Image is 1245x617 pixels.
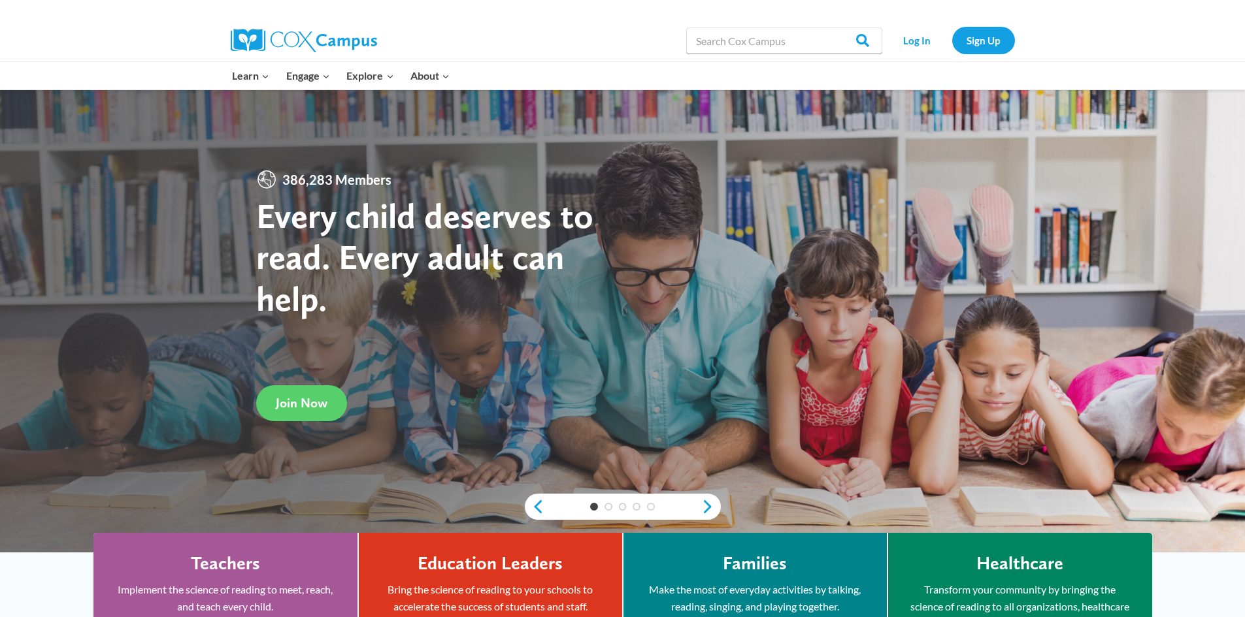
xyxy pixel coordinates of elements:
[346,67,393,84] span: Explore
[256,385,347,421] a: Join Now
[889,27,1015,54] nav: Secondary Navigation
[686,27,882,54] input: Search Cox Campus
[418,552,563,575] h4: Education Leaders
[643,581,867,614] p: Make the most of everyday activities by talking, reading, singing, and playing together.
[952,27,1015,54] a: Sign Up
[647,503,655,511] a: 5
[224,62,458,89] nav: Primary Navigation
[277,169,397,190] span: 386,283 Members
[231,29,377,52] img: Cox Campus
[723,552,787,575] h4: Families
[605,503,612,511] a: 2
[276,395,327,411] span: Join Now
[113,581,338,614] p: Implement the science of reading to meet, reach, and teach every child.
[256,195,593,319] strong: Every child deserves to read. Every adult can help.
[525,499,544,514] a: previous
[976,552,1063,575] h4: Healthcare
[191,552,260,575] h4: Teachers
[889,27,946,54] a: Log In
[378,581,603,614] p: Bring the science of reading to your schools to accelerate the success of students and staff.
[701,499,721,514] a: next
[525,494,721,520] div: content slider buttons
[232,67,269,84] span: Learn
[590,503,598,511] a: 1
[410,67,450,84] span: About
[286,67,330,84] span: Engage
[619,503,627,511] a: 3
[633,503,640,511] a: 4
